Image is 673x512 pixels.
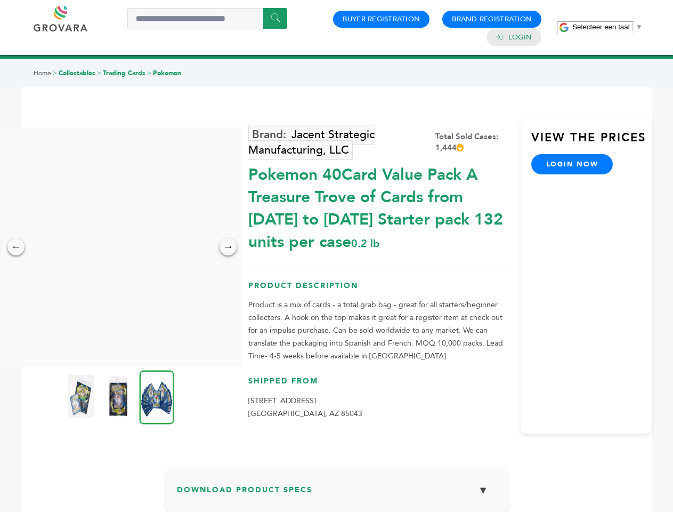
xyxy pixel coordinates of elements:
[435,131,510,154] div: Total Sold Cases: 1,444
[68,375,94,418] img: Pokemon 40-Card Value Pack – A Treasure Trove of Cards from 1996 to 2024 - Starter pack! 132 unit...
[508,33,532,42] a: Login
[452,14,532,24] a: Brand Registration
[343,14,420,24] a: Buyer Registration
[147,69,151,77] span: >
[34,69,51,77] a: Home
[248,376,510,395] h3: Shipped From
[248,158,510,253] div: Pokemon 40Card Value Pack A Treasure Trove of Cards from [DATE] to [DATE] Starter pack 132 units ...
[572,23,629,31] span: Selecteer een taal
[572,23,643,31] a: Selecteer een taal​
[105,375,132,418] img: Pokemon 40-Card Value Pack – A Treasure Trove of Cards from 1996 to 2024 - Starter pack! 132 unit...
[220,238,237,255] div: →
[470,479,497,502] button: ▼
[7,238,25,255] div: ←
[59,69,95,77] a: Collectables
[140,370,174,424] img: Pokemon 40-Card Value Pack – A Treasure Trove of Cards from 1996 to 2024 - Starter pack! 132 unit...
[127,8,287,29] input: Search a product or brand...
[248,281,510,299] h3: Product Description
[248,395,510,420] p: [STREET_ADDRESS] [GEOGRAPHIC_DATA], AZ 85043
[248,125,375,160] a: Jacent Strategic Manufacturing, LLC
[103,69,145,77] a: Trading Cards
[248,299,510,363] p: Product is a mix of cards - a total grab bag - great for all starters/beginner collectors. A hook...
[531,130,652,154] h3: View the Prices
[636,23,643,31] span: ▼
[351,236,379,251] span: 0.2 lb
[531,154,613,174] a: login now
[97,69,101,77] span: >
[153,69,181,77] a: Pokemon
[177,479,497,510] h3: Download Product Specs
[53,69,57,77] span: >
